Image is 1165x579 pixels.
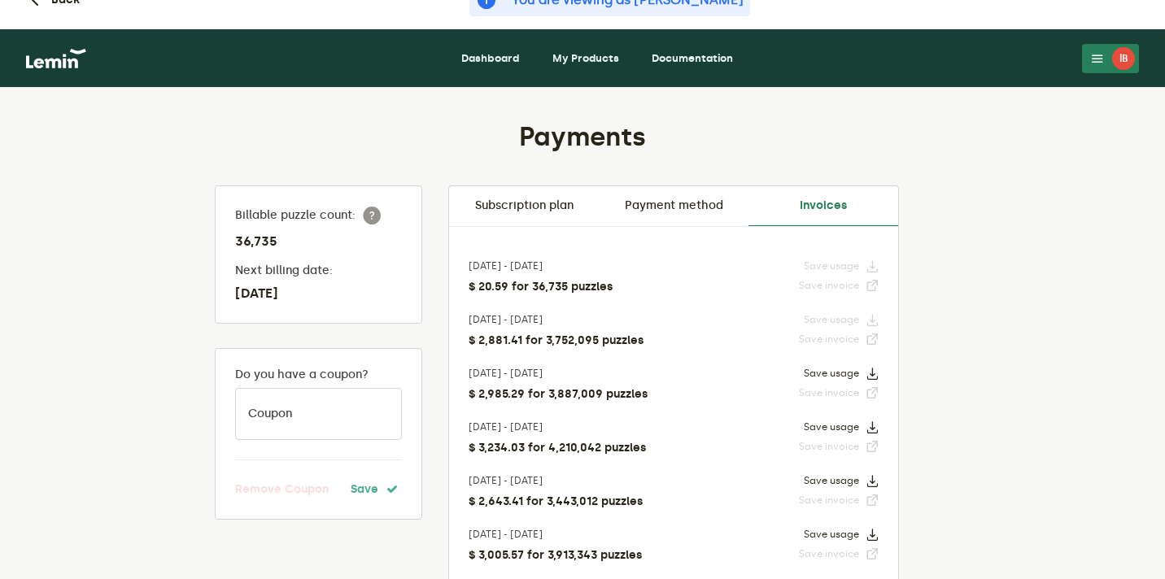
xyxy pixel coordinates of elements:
[539,46,632,72] a: My Products
[351,480,402,499] button: Save
[469,474,643,487] label: [DATE] - [DATE]
[235,368,402,381] label: Do you have a coupon?
[799,547,879,560] button: Save invoice
[799,440,879,453] button: Save invoice
[469,313,644,326] label: [DATE] - [DATE]
[469,259,613,272] label: [DATE] - [DATE]
[799,386,879,399] button: Save invoice
[469,420,646,433] label: [DATE] - [DATE]
[804,474,879,487] button: Save usage
[469,367,648,380] label: [DATE] - [DATE]
[748,186,898,227] a: Invoices
[804,420,879,433] button: Save usage
[799,279,879,292] button: Save invoice
[235,232,402,251] h3: 36,735
[469,388,648,401] h4: $ 2,985.29 for 3,887,009 puzzles
[804,367,879,380] button: Save usage
[235,206,402,225] label: Billable puzzle count:
[599,186,748,225] a: Payment method
[804,528,879,541] button: Save usage
[1082,44,1139,73] button: İB
[215,120,950,153] h1: Payments
[469,549,642,562] h4: $ 3,005.57 for 3,913,343 puzzles
[639,46,746,72] a: Documentation
[469,528,642,541] label: [DATE] - [DATE]
[235,284,402,303] h3: [DATE]
[235,388,402,440] input: Coupon
[235,264,402,277] label: Next billing date:
[804,259,879,272] button: Save usage
[469,281,613,294] h4: $ 20.59 for 36,735 puzzles
[448,46,533,72] a: Dashboard
[804,313,879,326] button: Save usage
[469,495,643,508] h4: $ 2,643.41 for 3,443,012 puzzles
[248,407,292,420] label: Coupon
[799,494,879,507] button: Save invoice
[1112,47,1135,70] div: İB
[235,480,329,499] button: Remove Coupon
[26,49,86,68] img: logo
[799,333,879,346] button: Save invoice
[449,186,599,225] a: Subscription plan
[469,334,644,347] h4: $ 2,881.41 for 3,752,095 puzzles
[469,442,646,455] h4: $ 3,234.03 for 4,210,042 puzzles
